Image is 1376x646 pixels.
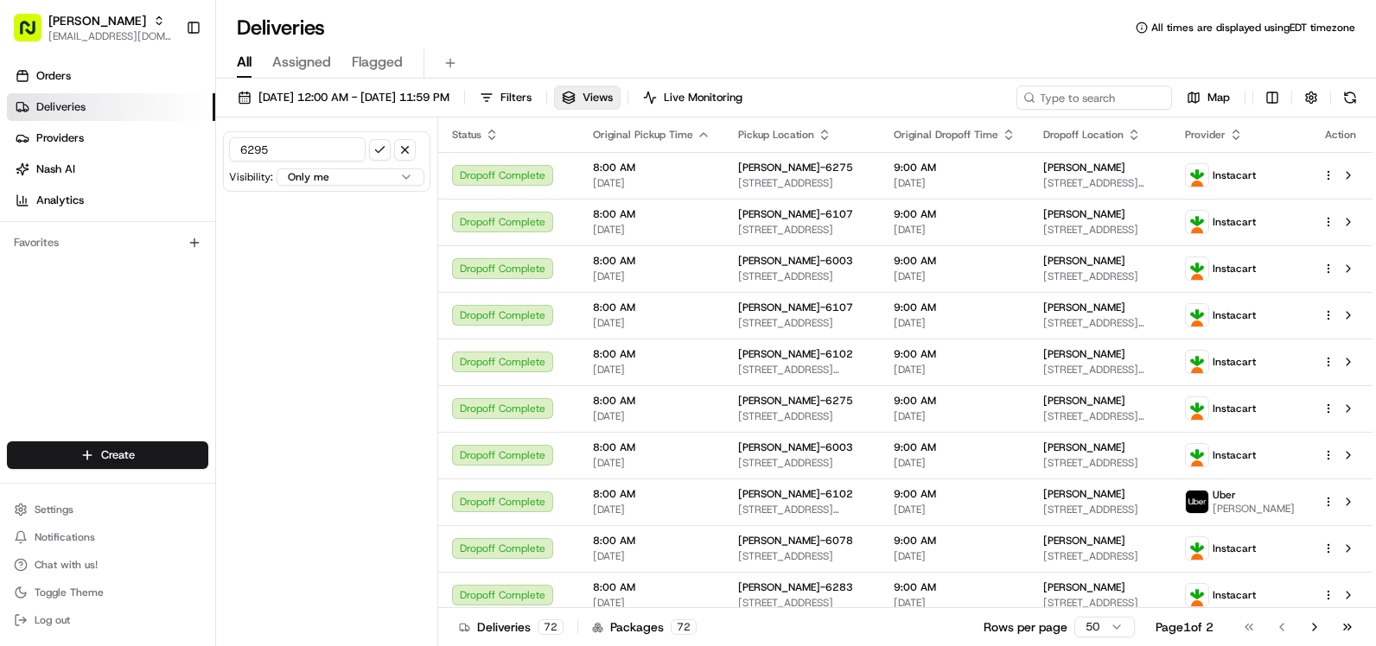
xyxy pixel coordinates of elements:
[7,553,208,577] button: Chat with us!
[593,316,710,330] span: [DATE]
[1186,537,1208,560] img: profile_instacart_ahold_partner.png
[7,497,208,522] button: Settings
[1043,580,1125,594] span: [PERSON_NAME]
[894,347,1016,361] span: 9:00 AM
[894,269,1016,283] span: [DATE]
[894,207,1016,221] span: 9:00 AM
[7,229,208,256] div: Favorites
[258,90,449,105] span: [DATE] 12:00 AM - [DATE] 11:59 PM
[277,168,424,186] button: Only me
[7,7,179,48] button: [PERSON_NAME][EMAIL_ADDRESS][DOMAIN_NAME]
[538,619,564,635] div: 72
[272,52,331,73] span: Assigned
[1043,549,1157,563] span: [STREET_ADDRESS]
[894,596,1016,610] span: [DATE]
[7,525,208,549] button: Notifications
[36,68,71,84] span: Orders
[163,250,277,268] span: API Documentation
[1043,534,1125,548] span: [PERSON_NAME]
[229,170,273,184] label: Visibility:
[7,580,208,605] button: Toggle Theme
[452,128,481,142] span: Status
[894,223,1016,237] span: [DATE]
[35,558,98,572] span: Chat with us!
[593,503,710,516] span: [DATE]
[738,207,853,221] span: [PERSON_NAME]-6107
[1186,164,1208,187] img: profile_instacart_ahold_partner.png
[1043,487,1125,501] span: [PERSON_NAME]
[1213,448,1256,462] span: Instacart
[17,165,48,196] img: 1736555255976-a54dd68f-1ca7-489b-9aae-adbdc363a1c4
[1186,304,1208,326] img: profile_instacart_ahold_partner.png
[1186,444,1208,466] img: profile_instacart_ahold_partner.png
[7,62,215,90] a: Orders
[1043,176,1157,190] span: [STREET_ADDRESS][PERSON_NAME]
[237,52,252,73] span: All
[593,207,710,221] span: 8:00 AM
[122,292,209,306] a: Powered byPylon
[894,363,1016,377] span: [DATE]
[894,440,1016,454] span: 9:00 AM
[1186,257,1208,280] img: profile_instacart_ahold_partner.png
[593,347,710,361] span: 8:00 AM
[894,316,1016,330] span: [DATE]
[894,254,1016,268] span: 9:00 AM
[738,161,853,174] span: [PERSON_NAME]-6275
[1213,355,1256,369] span: Instacart
[472,85,539,110] button: Filters
[894,394,1016,408] span: 9:00 AM
[738,316,866,330] span: [STREET_ADDRESS]
[48,12,146,29] button: [PERSON_NAME]
[294,170,315,191] button: Start new chat
[1186,491,1208,513] img: profile_uber_ahold_partner.png
[1043,456,1157,470] span: [STREET_ADDRESS]
[1213,588,1256,602] span: Instacart
[36,130,84,146] span: Providers
[1213,262,1256,275] span: Instacart
[738,549,866,563] span: [STREET_ADDRESS]
[1043,394,1125,408] span: [PERSON_NAME]
[17,252,31,266] div: 📗
[593,596,710,610] span: [DATE]
[1186,211,1208,233] img: profile_instacart_ahold_partner.png
[7,155,215,183] a: Nash AI
[592,618,697,636] div: Packages
[1213,308,1256,322] span: Instacart
[146,252,160,266] div: 💻
[1185,128,1226,142] span: Provider
[1186,397,1208,420] img: profile_instacart_ahold_partner.png
[593,487,710,501] span: 8:00 AM
[1213,402,1256,415] span: Instacart
[738,347,853,361] span: [PERSON_NAME]-6102
[894,580,1016,594] span: 9:00 AM
[593,223,710,237] span: [DATE]
[48,29,172,43] span: [EMAIL_ADDRESS][DOMAIN_NAME]
[1043,596,1157,610] span: [STREET_ADDRESS]
[1151,21,1355,35] span: All times are displayed using EDT timezone
[593,254,710,268] span: 8:00 AM
[230,85,457,110] button: [DATE] 12:00 AM - [DATE] 11:59 PM
[635,85,750,110] button: Live Monitoring
[59,165,283,182] div: Start new chat
[1186,584,1208,606] img: profile_instacart_ahold_partner.png
[738,456,866,470] span: [STREET_ADDRESS]
[894,534,1016,548] span: 9:00 AM
[894,161,1016,174] span: 9:00 AM
[1156,618,1214,636] div: Page 1 of 2
[738,534,853,548] span: [PERSON_NAME]-6078
[7,187,215,214] a: Analytics
[229,137,366,161] input: New View
[10,244,139,275] a: 📗Knowledge Base
[738,363,866,377] span: [STREET_ADDRESS][PERSON_NAME]
[738,580,853,594] span: [PERSON_NAME]-6283
[101,447,135,463] span: Create
[36,99,86,115] span: Deliveries
[1043,223,1157,237] span: [STREET_ADDRESS]
[593,176,710,190] span: [DATE]
[738,596,866,610] span: [STREET_ADDRESS]
[894,456,1016,470] span: [DATE]
[593,128,693,142] span: Original Pickup Time
[1179,85,1238,110] button: Map
[738,409,866,423] span: [STREET_ADDRESS]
